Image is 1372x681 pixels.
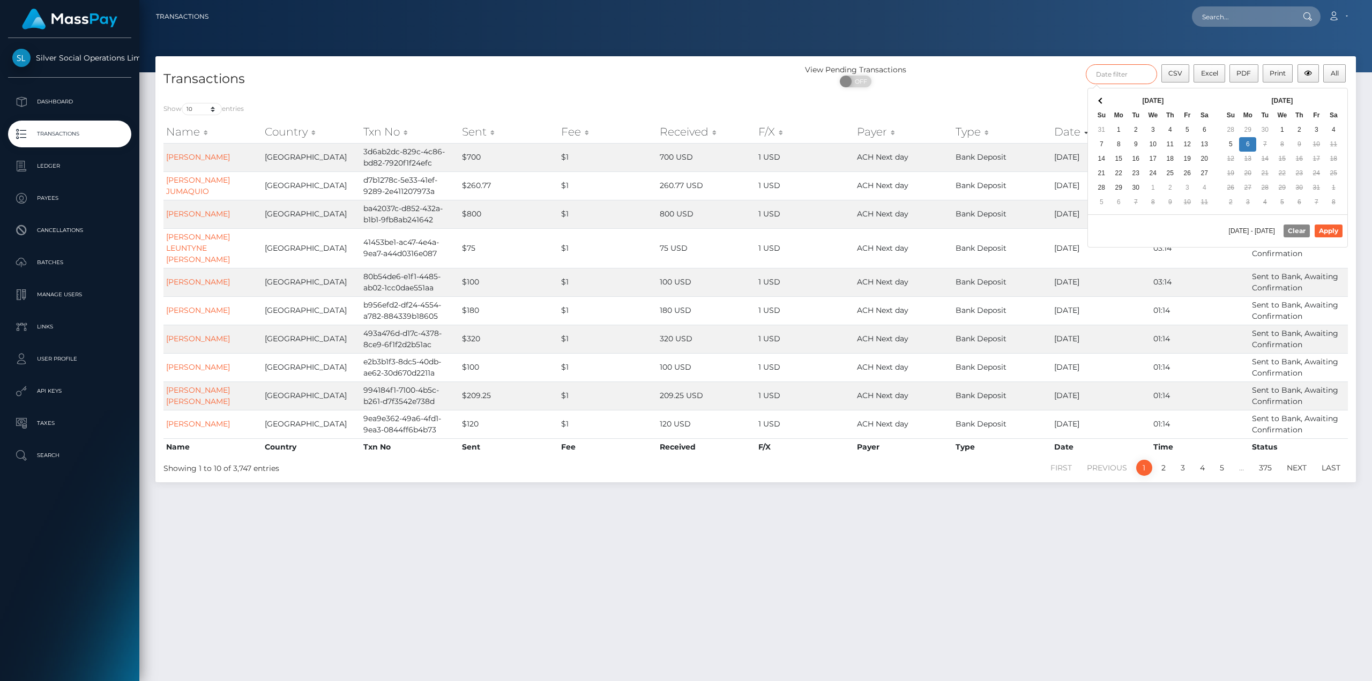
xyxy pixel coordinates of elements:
a: [PERSON_NAME] JUMAQUIO [166,175,230,196]
a: [PERSON_NAME] LEUNTYNE [PERSON_NAME] [166,232,230,264]
p: User Profile [12,351,127,367]
td: [DATE] [1052,381,1150,410]
td: ba42037c-d852-432a-b1b1-9fb8ab241642 [361,200,459,228]
td: 9 [1291,137,1308,152]
span: ACH Next day [857,181,908,190]
td: 320 USD [657,325,756,353]
td: 3 [1239,195,1256,209]
td: [GEOGRAPHIC_DATA] [262,171,361,200]
span: ACH Next day [857,209,908,219]
td: 14 [1093,152,1110,166]
td: 25 [1325,166,1342,181]
td: 6 [1110,195,1127,209]
td: [GEOGRAPHIC_DATA] [262,228,361,268]
td: 27 [1196,166,1213,181]
td: [GEOGRAPHIC_DATA] [262,325,361,353]
td: [DATE] [1052,353,1150,381]
select: Showentries [182,103,222,115]
input: Search... [1192,6,1293,27]
p: Dashboard [12,94,127,110]
td: 1 USD [756,143,854,171]
td: 4 [1196,181,1213,195]
a: Ledger [8,153,131,179]
button: Print [1263,64,1293,83]
th: Tu [1127,108,1144,123]
td: 700 USD [657,143,756,171]
td: 10 [1179,195,1196,209]
td: [GEOGRAPHIC_DATA] [262,200,361,228]
td: 5 [1273,195,1291,209]
th: Sent [459,438,558,455]
th: Tu [1256,108,1273,123]
td: 2 [1222,195,1239,209]
td: 3 [1179,181,1196,195]
td: Bank Deposit [953,143,1052,171]
td: 24 [1144,166,1161,181]
th: Received: activate to sort column ascending [657,121,756,143]
th: F/X [756,438,854,455]
th: Fr [1179,108,1196,123]
td: 01:14 [1151,325,1249,353]
td: 29 [1273,181,1291,195]
td: 2 [1291,123,1308,137]
div: Showing 1 to 10 of 3,747 entries [163,459,647,474]
td: Sent to Bank, Awaiting Confirmation [1249,353,1348,381]
td: 4 [1161,123,1179,137]
td: Sent to Bank, Awaiting Confirmation [1249,381,1348,410]
td: $1 [558,353,657,381]
td: 25 [1161,166,1179,181]
p: Taxes [12,415,127,431]
td: Sent to Bank, Awaiting Confirmation [1249,325,1348,353]
td: [DATE] [1052,228,1150,268]
td: [DATE] [1052,143,1150,171]
td: $1 [558,200,657,228]
td: $1 [558,296,657,325]
a: Next [1281,460,1313,476]
td: 1 USD [756,325,854,353]
td: 14 [1256,152,1273,166]
span: Silver Social Operations Limited [8,53,131,63]
td: 8 [1325,195,1342,209]
th: [DATE] [1239,94,1325,108]
td: $120 [459,410,558,438]
td: 19 [1222,166,1239,181]
th: Date [1052,438,1150,455]
td: 17 [1308,152,1325,166]
a: Taxes [8,410,131,437]
td: 11 [1196,195,1213,209]
td: 7 [1127,195,1144,209]
td: 1 [1325,181,1342,195]
a: Transactions [156,5,208,28]
td: 4 [1256,195,1273,209]
td: 03:14 [1151,268,1249,296]
td: 13 [1239,152,1256,166]
img: Silver Social Operations Limited [12,49,31,67]
td: 16 [1291,152,1308,166]
td: 9ea9e362-49a6-4fd1-9ea3-0844ff6b4b73 [361,410,459,438]
td: 1 USD [756,228,854,268]
td: 30 [1256,123,1273,137]
td: 209.25 USD [657,381,756,410]
td: 01:14 [1151,410,1249,438]
td: 1 USD [756,410,854,438]
button: Apply [1315,224,1343,237]
td: 01:14 [1151,296,1249,325]
td: 8 [1144,195,1161,209]
th: Country: activate to sort column ascending [262,121,361,143]
th: Type: activate to sort column ascending [953,121,1052,143]
td: 30 [1127,181,1144,195]
td: 27 [1239,181,1256,195]
td: $700 [459,143,558,171]
td: [GEOGRAPHIC_DATA] [262,353,361,381]
td: 28 [1256,181,1273,195]
td: 13 [1196,137,1213,152]
td: 26 [1179,166,1196,181]
p: Cancellations [12,222,127,238]
td: Sent to Bank, Awaiting Confirmation [1249,228,1348,268]
td: 1 USD [756,200,854,228]
td: 1 USD [756,296,854,325]
a: Batches [8,249,131,276]
td: 4 [1325,123,1342,137]
a: [PERSON_NAME] [166,152,230,162]
th: Su [1093,108,1110,123]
